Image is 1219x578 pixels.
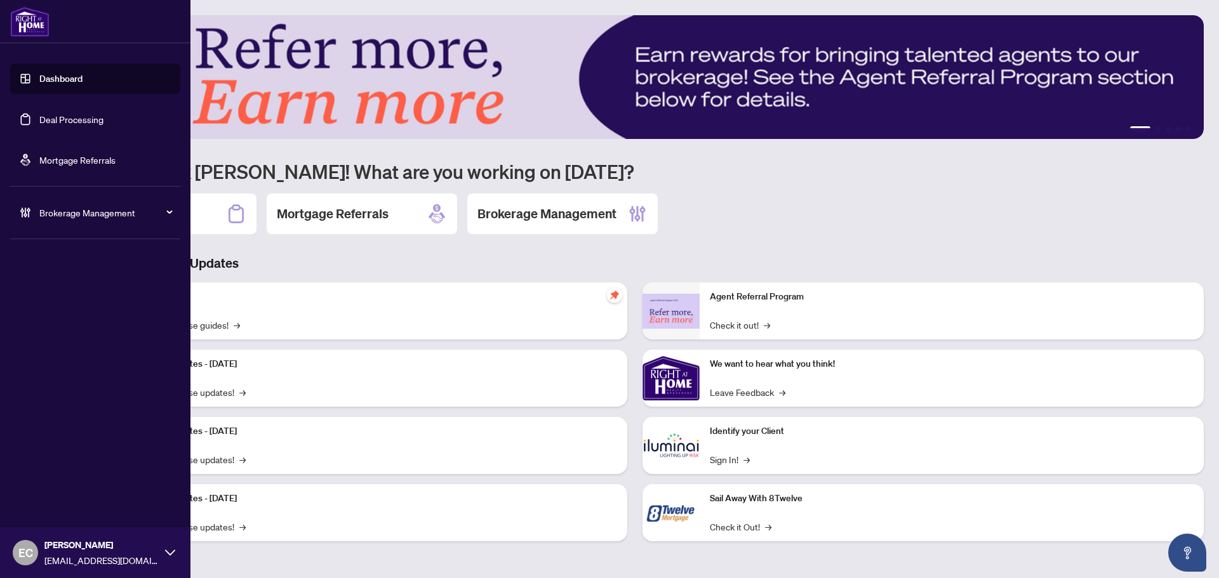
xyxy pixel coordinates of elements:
a: Check it Out!→ [710,520,771,534]
p: We want to hear what you think! [710,357,1194,371]
img: Slide 0 [66,15,1204,139]
h2: Mortgage Referrals [277,205,389,223]
p: Platform Updates - [DATE] [133,492,617,506]
span: → [779,385,785,399]
a: Leave Feedback→ [710,385,785,399]
p: Identify your Client [710,424,1194,438]
span: [EMAIL_ADDRESS][DOMAIN_NAME] [44,553,159,567]
img: Identify your Client [643,417,700,474]
h1: Welcome back [PERSON_NAME]! What are you working on [DATE]? [66,159,1204,183]
p: Sail Away With 8Twelve [710,492,1194,506]
p: Platform Updates - [DATE] [133,357,617,371]
span: → [239,520,246,534]
span: [PERSON_NAME] [44,538,159,552]
img: Agent Referral Program [643,294,700,329]
button: 1 [1130,126,1150,131]
span: → [743,452,750,466]
button: 5 [1186,126,1191,131]
a: Deal Processing [39,114,103,125]
span: pushpin [607,287,622,303]
p: Agent Referral Program [710,290,1194,304]
span: → [764,318,770,332]
img: Sail Away With 8Twelve [643,484,700,541]
p: Platform Updates - [DATE] [133,424,617,438]
img: We want to hear what you think! [643,350,700,407]
button: 3 [1166,126,1171,131]
span: EC [18,544,33,562]
a: Check it out!→ [710,318,770,332]
a: Dashboard [39,73,83,84]
button: 4 [1176,126,1181,131]
button: 2 [1156,126,1161,131]
button: Open asap [1168,534,1206,572]
p: Self-Help [133,290,617,304]
span: → [239,452,246,466]
span: Brokerage Management [39,206,171,220]
span: → [239,385,246,399]
img: logo [10,6,50,37]
a: Sign In!→ [710,452,750,466]
a: Mortgage Referrals [39,154,116,166]
span: → [234,318,240,332]
h2: Brokerage Management [477,205,616,223]
h3: Brokerage & Industry Updates [66,254,1204,272]
span: → [765,520,771,534]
